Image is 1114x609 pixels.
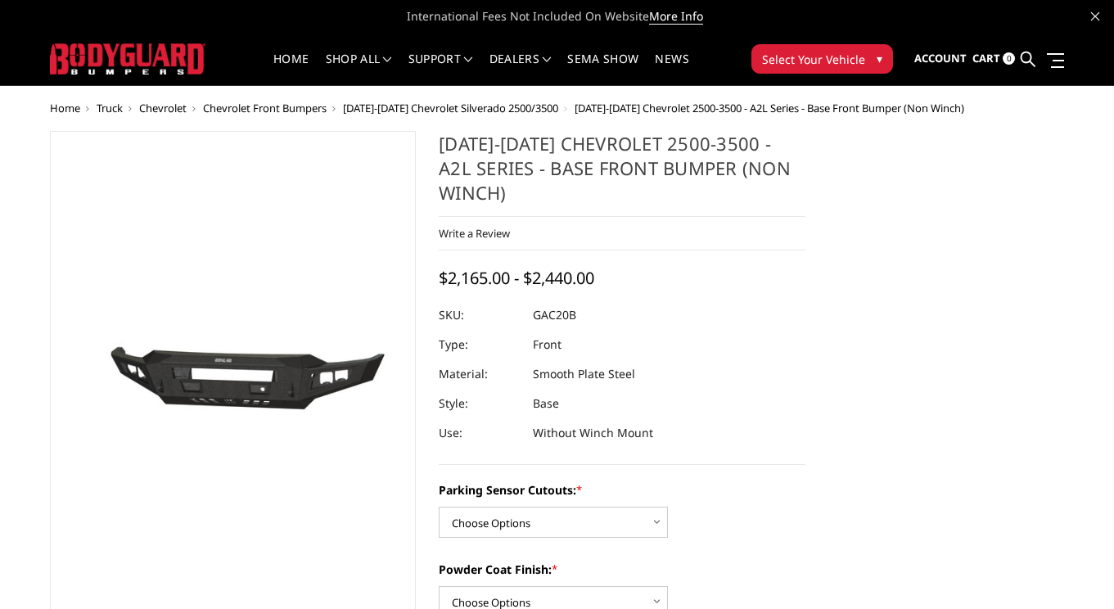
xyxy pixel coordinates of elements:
[55,279,412,474] img: 2020-2023 Chevrolet 2500-3500 - A2L Series - Base Front Bumper (Non Winch)
[914,51,967,65] span: Account
[533,359,635,389] dd: Smooth Plate Steel
[649,8,703,25] a: More Info
[439,561,805,578] label: Powder Coat Finish:
[439,267,594,289] span: $2,165.00 - $2,440.00
[533,389,559,418] dd: Base
[914,37,967,81] a: Account
[439,226,510,241] a: Write a Review
[439,131,805,217] h1: [DATE]-[DATE] Chevrolet 2500-3500 - A2L Series - Base Front Bumper (Non Winch)
[139,101,187,115] a: Chevrolet
[489,53,552,85] a: Dealers
[273,53,309,85] a: Home
[343,101,558,115] a: [DATE]-[DATE] Chevrolet Silverado 2500/3500
[439,359,521,389] dt: Material:
[439,330,521,359] dt: Type:
[762,51,865,68] span: Select Your Vehicle
[408,53,473,85] a: Support
[326,53,392,85] a: shop all
[97,101,123,115] a: Truck
[877,50,882,67] span: ▾
[439,389,521,418] dt: Style:
[655,53,688,85] a: News
[50,43,205,74] img: BODYGUARD BUMPERS
[50,101,80,115] a: Home
[203,101,327,115] a: Chevrolet Front Bumpers
[1003,52,1015,65] span: 0
[575,101,964,115] span: [DATE]-[DATE] Chevrolet 2500-3500 - A2L Series - Base Front Bumper (Non Winch)
[567,53,638,85] a: SEMA Show
[439,418,521,448] dt: Use:
[972,37,1015,81] a: Cart 0
[533,300,576,330] dd: GAC20B
[533,330,562,359] dd: Front
[439,300,521,330] dt: SKU:
[751,44,893,74] button: Select Your Vehicle
[533,418,653,448] dd: Without Winch Mount
[972,51,1000,65] span: Cart
[439,481,805,498] label: Parking Sensor Cutouts:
